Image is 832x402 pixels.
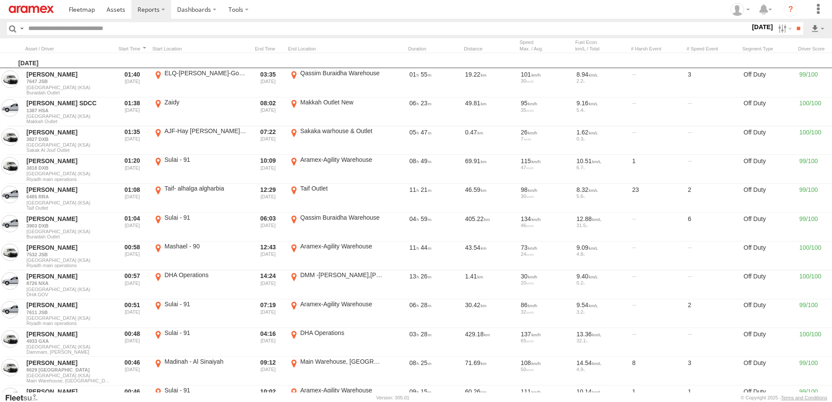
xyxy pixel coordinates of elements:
[300,242,382,250] div: Aramex-Agility Warehouse
[521,251,570,257] div: 24
[27,128,111,136] a: [PERSON_NAME]
[116,300,149,327] div: Entered prior to selected date range
[27,272,111,280] a: [PERSON_NAME]
[27,315,111,321] span: [GEOGRAPHIC_DATA] (KSA)
[27,177,111,182] span: Filter Results to this Group
[631,184,683,211] div: 23
[464,358,516,385] div: 71.69
[27,90,111,95] span: Filter Results to this Group
[27,292,111,297] span: Filter Results to this Group
[27,287,111,292] span: [GEOGRAPHIC_DATA] (KSA)
[27,378,111,383] span: Filter Results to this Group
[252,214,285,241] div: Exited after selected date range
[521,301,570,309] div: 86
[521,70,570,78] div: 101
[252,184,285,211] div: Exited after selected date range
[27,99,111,107] a: [PERSON_NAME] SDCC
[300,271,382,279] div: DMM -[PERSON_NAME],[PERSON_NAME],Nawras -P# 68
[252,46,285,52] div: Click to Sort
[742,156,795,183] div: Off Duty
[27,373,111,378] span: [GEOGRAPHIC_DATA] (KSA)
[409,244,419,251] span: 11
[1,186,19,203] a: View Asset in Asset Management
[252,329,285,356] div: Exited after selected date range
[300,300,382,308] div: Aramex-Agility Warehouse
[409,301,419,308] span: 06
[288,329,384,356] label: Click to View Event Location
[116,271,149,298] div: Entered prior to selected date range
[288,127,384,154] label: Click to View Event Location
[27,251,111,258] a: 7532 JSB
[300,184,382,192] div: Taif Outlet
[464,156,516,183] div: 69.91
[288,156,384,183] label: Click to View Event Location
[1,128,19,146] a: View Asset in Asset Management
[1,272,19,290] a: View Asset in Asset Management
[152,156,248,183] label: Click to View Event Location
[742,98,795,125] div: Off Duty
[1,70,19,88] a: View Asset in Asset Management
[1,330,19,348] a: View Asset in Asset Management
[521,136,570,141] div: 7
[1,215,19,232] a: View Asset in Asset Management
[742,271,795,298] div: Off Duty
[27,205,111,211] span: Filter Results to this Group
[27,359,111,367] a: [PERSON_NAME]
[577,215,626,223] div: 12.88
[164,127,247,135] div: AJF-Hay [PERSON_NAME]-Google
[288,242,384,269] label: Click to View Event Location
[577,194,626,199] div: 5.6
[409,359,419,366] span: 08
[521,359,570,367] div: 108
[27,78,111,84] a: 7647 JSB
[521,215,570,223] div: 134
[27,388,111,395] a: [PERSON_NAME]
[27,223,111,229] a: 3903 DXB
[27,70,111,78] a: [PERSON_NAME]
[300,98,382,106] div: Makkah Outlet New
[376,395,409,400] div: Version: 305.01
[577,244,626,251] div: 9.09
[421,215,432,222] span: 59
[421,244,432,251] span: 44
[577,251,626,257] div: 4.8
[409,215,419,222] span: 04
[288,358,384,385] label: Click to View Event Location
[464,184,516,211] div: 46.59
[27,330,111,338] a: [PERSON_NAME]
[1,244,19,261] a: View Asset in Asset Management
[577,309,626,315] div: 3.2
[409,273,419,280] span: 13
[152,98,248,125] label: Click to View Event Location
[252,242,285,269] div: Exited after selected date range
[252,127,285,154] div: Exited after selected date range
[577,388,626,395] div: 10.14
[116,98,149,125] div: Entered prior to selected date range
[409,100,419,107] span: 06
[421,388,432,395] span: 15
[742,127,795,154] div: Off Duty
[116,69,149,96] div: Entered prior to selected date range
[164,214,247,221] div: Sulai - 91
[409,157,419,164] span: 08
[27,194,111,200] a: 6485 RRA
[742,184,795,211] div: Off Duty
[288,98,384,125] label: Click to View Event Location
[27,349,111,355] span: Filter Results to this Group
[464,300,516,327] div: 30.42
[27,258,111,263] span: [GEOGRAPHIC_DATA] (KSA)
[288,214,384,241] label: Click to View Event Location
[421,186,432,193] span: 21
[742,358,795,385] div: Off Duty
[27,85,111,90] span: [GEOGRAPHIC_DATA] (KSA)
[116,127,149,154] div: Entered prior to selected date range
[152,242,248,269] label: Click to View Event Location
[252,156,285,183] div: Exited after selected date range
[421,301,432,308] span: 28
[409,71,419,78] span: 01
[27,142,111,147] span: [GEOGRAPHIC_DATA] (KSA)
[742,214,795,241] div: Off Duty
[27,136,111,142] a: 3827 DXB
[27,114,111,119] span: [GEOGRAPHIC_DATA] (KSA)
[27,147,111,153] span: Filter Results to this Group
